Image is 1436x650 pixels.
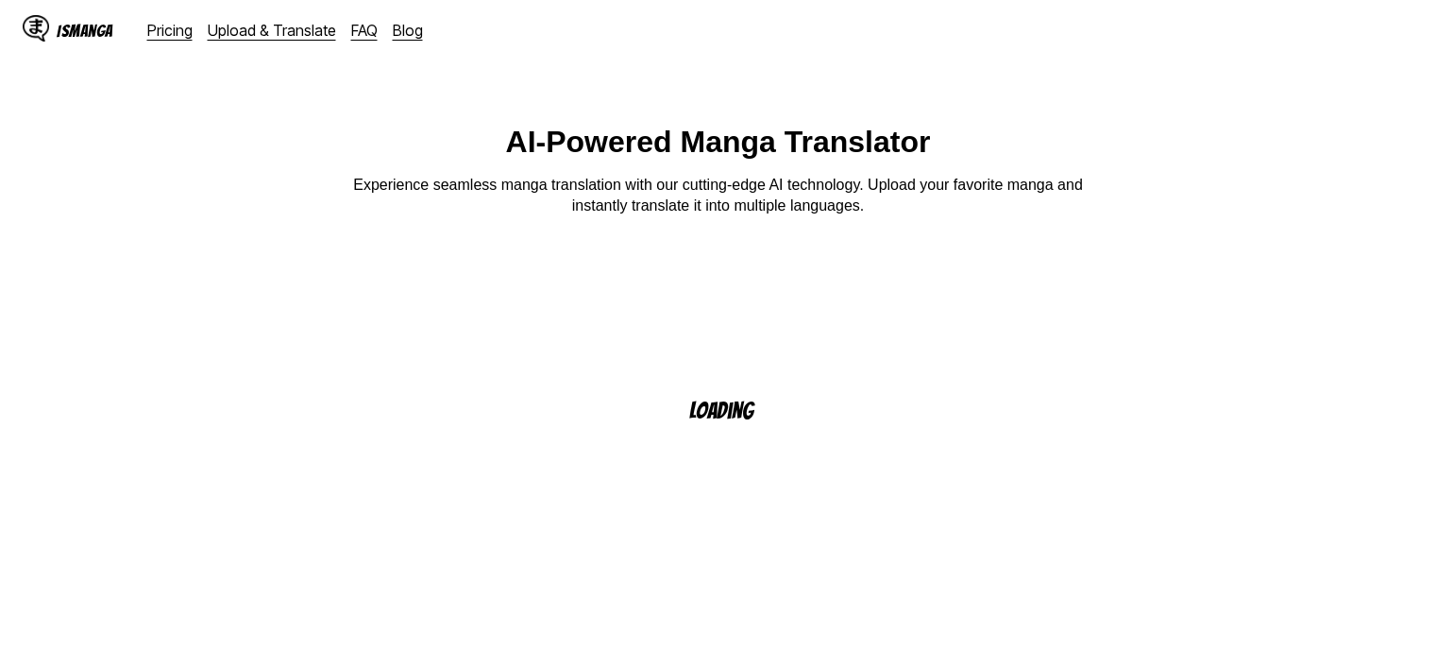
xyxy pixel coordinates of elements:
a: Upload & Translate [208,21,336,40]
p: Loading [689,399,778,422]
a: IsManga LogoIsManga [23,15,147,45]
a: Pricing [147,21,193,40]
h1: AI-Powered Manga Translator [506,125,931,160]
a: Blog [393,21,423,40]
img: IsManga Logo [23,15,49,42]
a: FAQ [351,21,378,40]
div: IsManga [57,22,113,40]
p: Experience seamless manga translation with our cutting-edge AI technology. Upload your favorite m... [341,175,1096,217]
